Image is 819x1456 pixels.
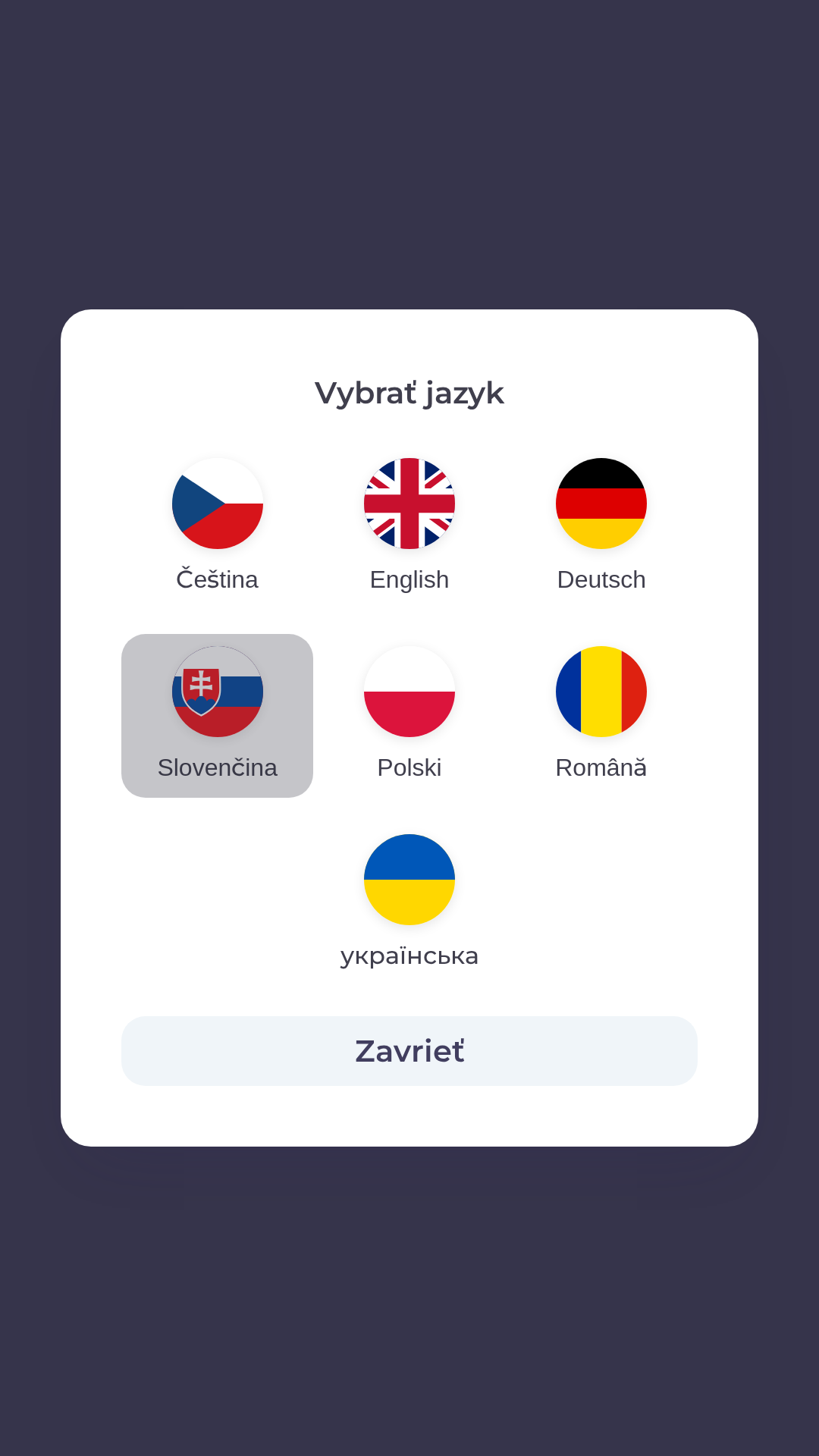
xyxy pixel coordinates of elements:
[519,634,684,798] button: Română
[313,822,505,986] button: українська
[364,646,455,737] img: pl flag
[370,561,450,598] p: English
[172,458,263,549] img: cs flag
[519,446,683,610] button: Deutsch
[364,834,455,925] img: uk flag
[340,937,479,974] p: українська
[364,458,455,549] img: en flag
[556,458,647,549] img: de flag
[136,446,300,610] button: Čeština
[121,1016,698,1086] button: Zavrieť
[555,749,648,786] p: Română
[172,646,263,737] img: sk flag
[377,749,441,786] p: Polski
[176,561,258,598] p: Čeština
[557,561,646,598] p: Deutsch
[157,749,278,786] p: Slovenčina
[121,634,313,798] button: Slovenčina
[328,446,491,610] button: English
[328,634,491,798] button: Polski
[556,646,647,737] img: ro flag
[121,370,698,416] p: Vybrať jazyk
